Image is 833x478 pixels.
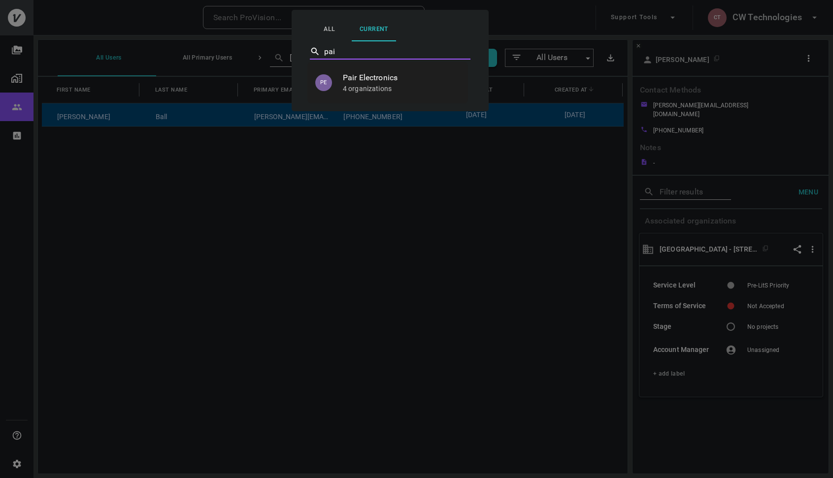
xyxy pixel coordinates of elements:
button: Current [352,18,396,41]
p: PE [315,74,332,91]
button: All [307,18,352,41]
button: Close [469,50,471,52]
p: 4 organizations [343,84,460,94]
input: Select Partner… [324,44,456,59]
span: Pair Electronics [343,72,460,84]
